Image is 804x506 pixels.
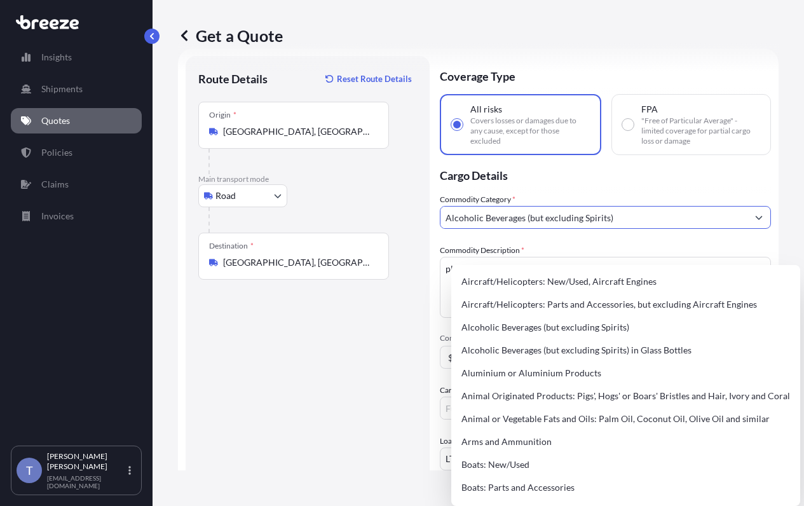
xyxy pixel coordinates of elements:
[641,116,761,146] span: "Free of Particular Average" - limited coverage for partial cargo loss or damage
[456,316,795,339] div: Alcoholic Beverages (but excluding Spirits)
[209,110,236,120] div: Origin
[178,25,283,46] p: Get a Quote
[41,83,83,95] p: Shipments
[41,146,72,159] p: Policies
[337,72,412,85] p: Reset Route Details
[47,474,126,489] p: [EMAIL_ADDRESS][DOMAIN_NAME]
[198,174,417,184] p: Main transport mode
[747,206,770,229] button: Show suggestions
[41,178,69,191] p: Claims
[41,51,72,64] p: Insights
[440,333,771,343] span: Commodity Value
[456,270,795,293] div: Aircraft/Helicopters: New/Used, Aircraft Engines
[223,256,373,269] input: Destination
[456,385,795,407] div: Animal Originated Products: Pigs', Hogs' or Boars' Bristles and Hair, Ivory and Coral
[440,56,771,94] p: Coverage Type
[440,397,747,420] input: Full name
[440,435,478,448] span: Load Type
[41,114,70,127] p: Quotes
[26,464,33,477] span: T
[440,155,771,193] p: Cargo Details
[198,71,268,86] p: Route Details
[198,184,287,207] button: Select transport
[440,193,515,206] label: Commodity Category
[215,189,236,202] span: Road
[456,407,795,430] div: Animal or Vegetable Fats and Oils: Palm Oil, Coconut Oil, Olive Oil and similar
[456,476,795,499] div: Boats: Parts and Accessories
[440,384,489,397] label: Cargo Owner
[209,241,254,251] div: Destination
[456,362,795,385] div: Aluminium or Aluminium Products
[470,103,502,116] span: All risks
[440,244,524,257] label: Commodity Description
[47,451,126,472] p: [PERSON_NAME] [PERSON_NAME]
[223,125,373,138] input: Origin
[456,293,795,316] div: Aircraft/Helicopters: Parts and Accessories, but excluding Aircraft Engines
[446,453,459,465] span: LTL
[440,206,747,229] input: Select a commodity type
[456,430,795,453] div: Arms and Ammunition
[456,339,795,362] div: Alcoholic Beverages (but excluding Spirits) in Glass Bottles
[41,210,74,222] p: Invoices
[456,453,795,476] div: Boats: New/Used
[641,103,658,116] span: FPA
[470,116,590,146] span: Covers losses or damages due to any cause, except for those excluded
